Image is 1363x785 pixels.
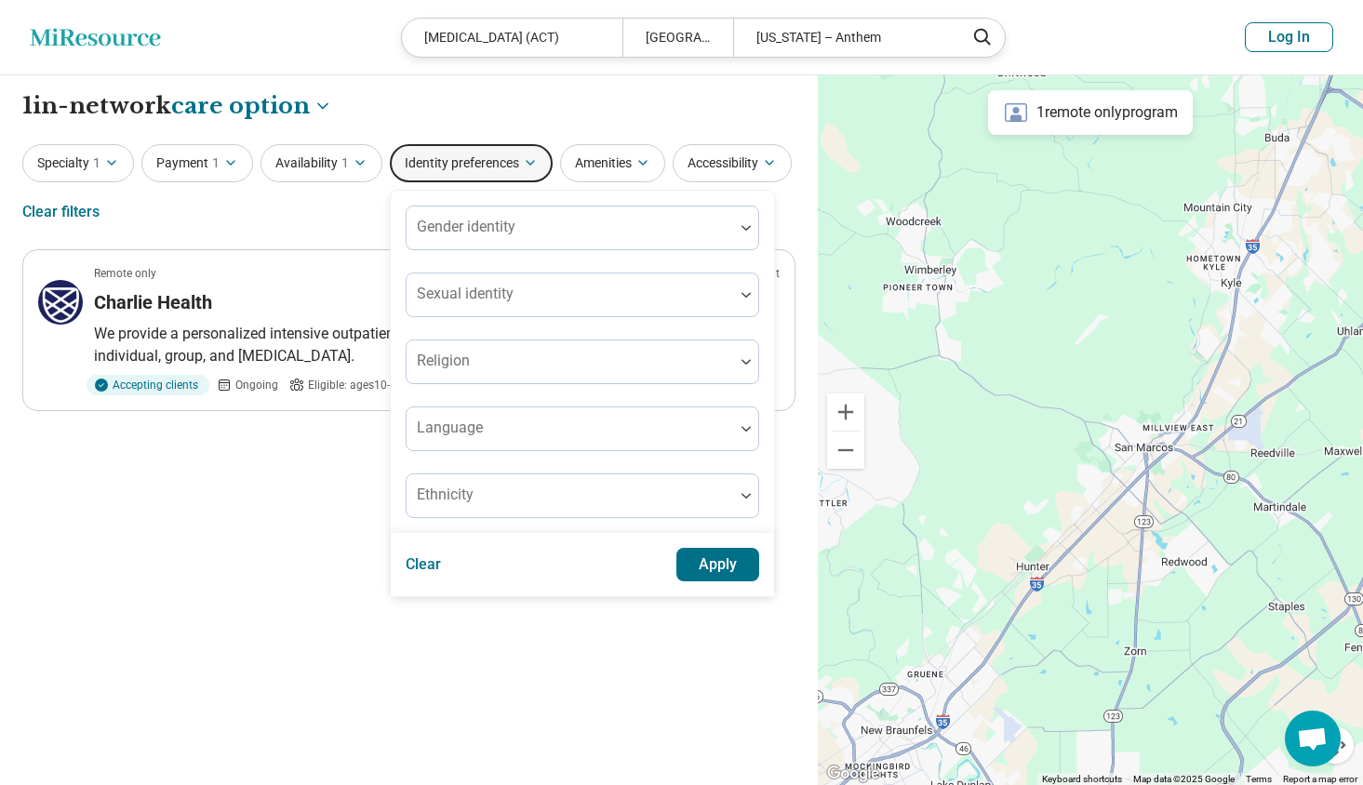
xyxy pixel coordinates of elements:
p: Remote only [94,265,156,282]
span: care option [171,90,310,122]
a: Terms (opens in new tab) [1246,774,1272,784]
button: Apply [676,548,760,581]
div: 1 remote only program [988,90,1193,135]
a: Report a map error [1283,774,1357,784]
span: Ongoing [235,377,278,393]
button: Availability1 [261,144,382,182]
button: Payment1 [141,144,253,182]
button: Clear [406,548,442,581]
label: Sexual identity [417,285,514,302]
button: Care options [171,90,332,122]
h1: 1 in-network [22,90,332,122]
p: We provide a personalized intensive outpatient program (IOP) tailored to your schedule, offering ... [94,323,780,367]
div: [GEOGRAPHIC_DATA] [622,19,733,57]
button: Log In [1245,22,1333,52]
span: 1 [93,153,100,173]
h3: Charlie Health [94,289,212,315]
button: Identity preferences [390,144,553,182]
button: Zoom out [827,432,864,469]
div: Accepting clients [87,375,209,395]
div: Open chat [1285,711,1341,766]
button: Zoom in [827,393,864,431]
label: Language [417,419,483,436]
span: Map data ©2025 Google [1133,774,1235,784]
button: Amenities [560,144,665,182]
div: Clear filters [22,190,100,234]
span: 1 [212,153,220,173]
span: Eligible: ages 10-64 [308,377,403,393]
div: [MEDICAL_DATA] (ACT) [402,19,622,57]
span: 1 [341,153,349,173]
label: Religion [417,352,470,369]
label: Gender identity [417,218,515,235]
label: Ethnicity [417,486,474,503]
button: Specialty1 [22,144,134,182]
div: [US_STATE] – Anthem [733,19,954,57]
button: Accessibility [673,144,792,182]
